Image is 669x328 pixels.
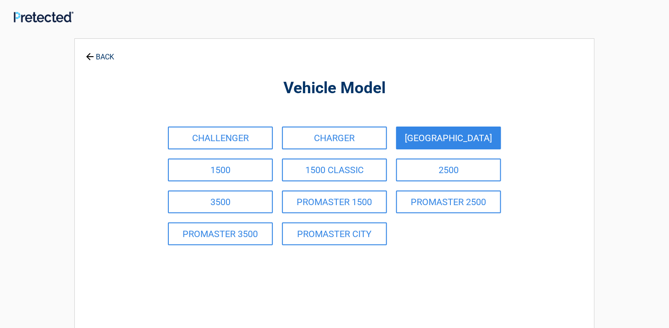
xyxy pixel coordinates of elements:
[282,127,387,149] a: CHARGER
[168,127,273,149] a: CHALLENGER
[14,11,73,22] img: Main Logo
[282,159,387,181] a: 1500 CLASSIC
[168,190,273,213] a: 3500
[396,127,501,149] a: [GEOGRAPHIC_DATA]
[168,159,273,181] a: 1500
[282,222,387,245] a: PROMASTER CITY
[84,45,116,61] a: BACK
[168,222,273,245] a: PROMASTER 3500
[396,190,501,213] a: PROMASTER 2500
[125,78,544,99] h2: Vehicle Model
[396,159,501,181] a: 2500
[282,190,387,213] a: PROMASTER 1500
